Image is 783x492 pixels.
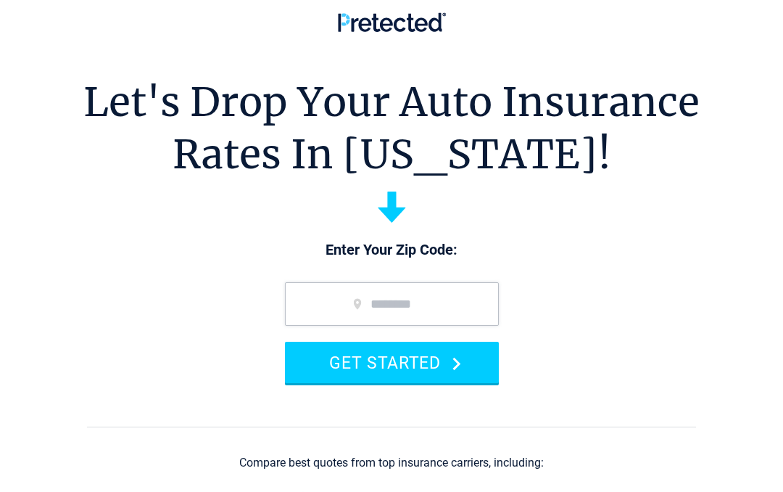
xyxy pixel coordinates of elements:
[239,456,544,470] div: Compare best quotes from top insurance carriers, including:
[285,282,499,326] input: zip code
[83,76,700,181] h1: Let's Drop Your Auto Insurance Rates In [US_STATE]!
[285,342,499,383] button: GET STARTED
[270,240,513,261] p: Enter Your Zip Code:
[338,12,446,32] img: Pretected Logo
